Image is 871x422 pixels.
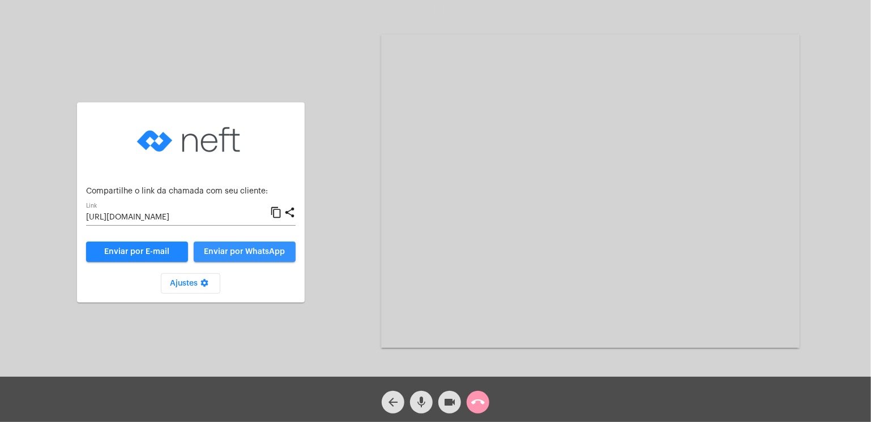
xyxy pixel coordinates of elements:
[204,248,285,256] span: Enviar por WhatsApp
[386,395,400,409] mat-icon: arrow_back
[415,395,428,409] mat-icon: mic
[161,273,220,294] button: Ajustes
[86,242,188,262] a: Enviar por E-mail
[198,278,211,292] mat-icon: settings
[104,248,169,256] span: Enviar por E-mail
[443,395,456,409] mat-icon: videocam
[471,395,485,409] mat-icon: call_end
[86,187,296,196] p: Compartilhe o link da chamada com seu cliente:
[270,206,282,219] mat-icon: content_copy
[134,111,247,168] img: logo-neft-novo-2.png
[284,206,296,219] mat-icon: share
[194,242,296,262] button: Enviar por WhatsApp
[170,279,211,287] span: Ajustes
